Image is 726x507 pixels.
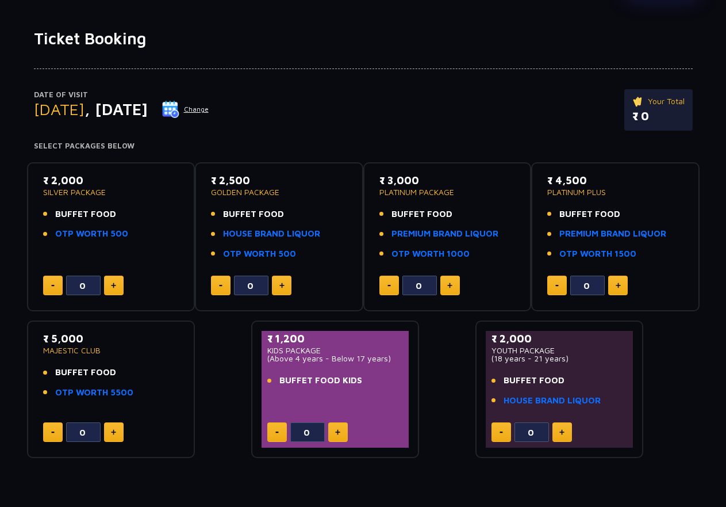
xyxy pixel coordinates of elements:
p: ₹ 2,000 [491,331,628,346]
p: ₹ 5,000 [43,331,179,346]
a: HOUSE BRAND LIQUOR [504,394,601,407]
span: BUFFET FOOD [55,208,116,221]
p: KIDS PACKAGE [267,346,404,354]
img: plus [111,283,116,288]
span: [DATE] [34,100,84,119]
p: MAJESTIC CLUB [43,346,179,354]
img: plus [335,429,340,435]
img: plus [616,283,621,288]
img: minus [51,285,55,287]
img: plus [559,429,564,435]
p: PLATINUM PACKAGE [379,188,516,196]
img: minus [500,432,503,433]
p: (18 years - 21 years) [491,354,628,363]
p: ₹ 0 [632,108,685,125]
img: plus [447,283,452,288]
p: Your Total [632,95,685,108]
p: PLATINUM PLUS [547,188,683,196]
p: ₹ 1,200 [267,331,404,346]
img: minus [51,432,55,433]
p: ₹ 2,000 [43,173,179,188]
span: BUFFET FOOD [55,366,116,379]
a: OTP WORTH 1000 [391,247,470,261]
p: ₹ 3,000 [379,173,516,188]
a: PREMIUM BRAND LIQUOR [391,227,498,241]
img: plus [279,283,285,288]
p: ₹ 2,500 [211,173,347,188]
span: BUFFET FOOD [223,208,284,221]
span: BUFFET FOOD [391,208,452,221]
img: minus [387,285,391,287]
p: SILVER PACKAGE [43,188,179,196]
span: BUFFET FOOD KIDS [279,374,362,387]
button: Change [162,100,209,119]
h4: Select Packages Below [34,142,693,151]
a: PREMIUM BRAND LIQUOR [559,227,666,241]
span: BUFFET FOOD [504,374,564,387]
p: (Above 4 years - Below 17 years) [267,354,404,363]
span: BUFFET FOOD [559,208,620,221]
h1: Ticket Booking [34,29,693,48]
p: Date of Visit [34,89,209,101]
img: ticket [632,95,644,108]
a: OTP WORTH 5500 [55,386,133,399]
img: plus [111,429,116,435]
img: minus [275,432,279,433]
a: HOUSE BRAND LIQUOR [223,227,320,241]
img: minus [555,285,559,287]
a: OTP WORTH 500 [55,227,128,241]
p: GOLDEN PACKAGE [211,188,347,196]
p: YOUTH PACKAGE [491,346,628,354]
span: , [DATE] [84,100,148,119]
p: ₹ 4,500 [547,173,683,188]
a: OTP WORTH 1500 [559,247,636,261]
img: minus [219,285,222,287]
a: OTP WORTH 500 [223,247,296,261]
